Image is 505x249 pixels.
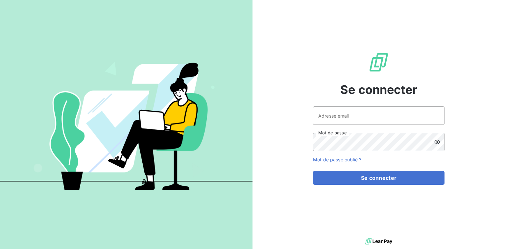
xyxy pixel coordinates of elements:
[340,81,417,98] span: Se connecter
[313,171,445,185] button: Se connecter
[313,106,445,125] input: placeholder
[368,52,389,73] img: Logo LeanPay
[313,157,361,162] a: Mot de passe oublié ?
[365,236,392,246] img: logo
